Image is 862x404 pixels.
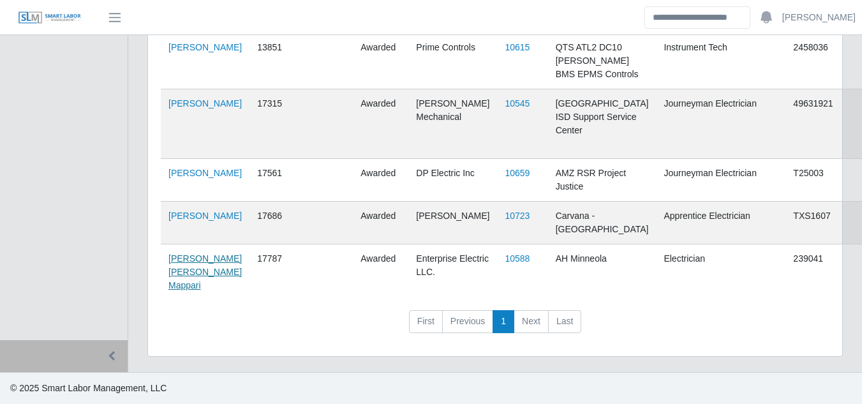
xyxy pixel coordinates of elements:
[785,33,856,89] td: 2458036
[408,159,497,202] td: DP Electric Inc
[785,202,856,244] td: TXS1607
[656,244,785,301] td: Electrician
[10,383,167,393] span: © 2025 Smart Labor Management, LLC
[548,33,657,89] td: QTS ATL2 DC10 [PERSON_NAME] BMS EPMS Controls
[249,89,295,159] td: 17315
[353,202,408,244] td: awarded
[644,6,750,29] input: Search
[249,33,295,89] td: 13851
[353,33,408,89] td: awarded
[785,89,856,159] td: 49631921
[168,98,242,108] a: [PERSON_NAME]
[785,159,856,202] td: T25003
[782,11,856,24] a: [PERSON_NAME]
[161,310,829,343] nav: pagination
[353,89,408,159] td: awarded
[548,202,657,244] td: Carvana - [GEOGRAPHIC_DATA]
[249,244,295,301] td: 17787
[548,89,657,159] td: [GEOGRAPHIC_DATA] ISD Support Service Center
[168,211,242,221] a: [PERSON_NAME]
[408,89,497,159] td: [PERSON_NAME] Mechanical
[656,89,785,159] td: Journeyman Electrician
[353,244,408,301] td: awarded
[168,168,242,178] a: [PERSON_NAME]
[548,244,657,301] td: AH Minneola
[505,168,530,178] a: 10659
[505,42,530,52] a: 10615
[408,33,497,89] td: Prime Controls
[656,33,785,89] td: Instrument Tech
[18,11,82,25] img: SLM Logo
[408,244,497,301] td: Enterprise Electric LLC.
[505,211,530,221] a: 10723
[505,253,530,264] a: 10588
[656,159,785,202] td: Journeyman Electrician
[408,202,497,244] td: [PERSON_NAME]
[249,159,295,202] td: 17561
[493,310,514,333] a: 1
[505,98,530,108] a: 10545
[249,202,295,244] td: 17686
[785,244,856,301] td: 239041
[548,159,657,202] td: AMZ RSR Project Justice
[656,202,785,244] td: Apprentice Electrician
[168,253,242,290] a: [PERSON_NAME] [PERSON_NAME] Mappari
[353,159,408,202] td: awarded
[168,42,242,52] a: [PERSON_NAME]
